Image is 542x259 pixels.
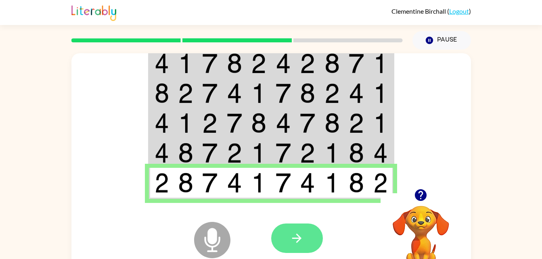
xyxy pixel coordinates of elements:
[276,143,291,163] img: 7
[324,113,340,133] img: 8
[227,113,242,133] img: 7
[373,143,388,163] img: 4
[412,31,471,50] button: Pause
[300,173,315,193] img: 4
[373,113,388,133] img: 1
[202,53,218,73] img: 7
[202,143,218,163] img: 7
[155,143,169,163] img: 4
[276,173,291,193] img: 7
[178,113,193,133] img: 1
[155,53,169,73] img: 4
[349,173,364,193] img: 8
[324,53,340,73] img: 8
[251,113,266,133] img: 8
[391,7,471,15] div: ( )
[155,113,169,133] img: 4
[349,113,364,133] img: 2
[449,7,469,15] a: Logout
[202,173,218,193] img: 7
[227,143,242,163] img: 2
[227,53,242,73] img: 8
[300,143,315,163] img: 2
[251,53,266,73] img: 2
[349,83,364,103] img: 4
[227,83,242,103] img: 4
[251,143,266,163] img: 1
[349,143,364,163] img: 8
[373,173,388,193] img: 2
[251,83,266,103] img: 1
[251,173,266,193] img: 1
[178,173,193,193] img: 8
[349,53,364,73] img: 7
[202,83,218,103] img: 7
[178,143,193,163] img: 8
[373,83,388,103] img: 1
[300,83,315,103] img: 8
[202,113,218,133] img: 2
[373,53,388,73] img: 1
[227,173,242,193] img: 4
[71,3,116,21] img: Literably
[391,7,447,15] span: Clementine Birchall
[300,53,315,73] img: 2
[155,173,169,193] img: 2
[178,53,193,73] img: 1
[178,83,193,103] img: 2
[324,83,340,103] img: 2
[324,143,340,163] img: 1
[276,83,291,103] img: 7
[300,113,315,133] img: 7
[324,173,340,193] img: 1
[155,83,169,103] img: 8
[276,53,291,73] img: 4
[276,113,291,133] img: 4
